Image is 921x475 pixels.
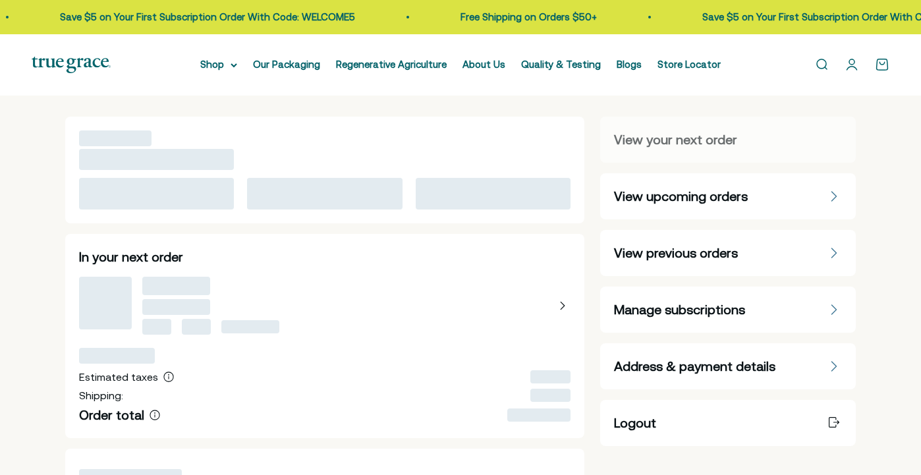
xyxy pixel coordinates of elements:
a: Logout [600,400,856,446]
span: Estimated taxes [79,371,158,383]
span: ‌ [79,277,132,329]
span: Address & payment details [614,357,775,376]
span: View your next order [614,130,737,149]
a: Blogs [617,59,642,70]
span: ‌ [530,370,571,383]
span: ‌ [79,178,234,210]
span: View upcoming orders [614,187,748,206]
span: ‌ [79,149,234,170]
span: ‌ [142,319,171,335]
span: ‌ [530,389,571,402]
a: Our Packaging [253,59,320,70]
span: View previous orders [614,244,738,262]
a: View previous orders [600,230,856,276]
a: Address & payment details [600,343,856,389]
summary: Shop [200,57,237,72]
p: Save $5 on Your First Subscription Order With Code: WELCOME5 [60,9,355,25]
a: Regenerative Agriculture [336,59,447,70]
span: ‌ [416,178,571,210]
span: Shipping: [79,389,123,401]
span: ‌ [79,348,155,364]
a: View your next order [600,117,856,163]
span: ‌ [182,319,211,335]
a: View upcoming orders [600,173,856,219]
a: Quality & Testing [521,59,601,70]
span: ‌ [142,299,210,315]
span: ‌ [221,320,279,333]
a: Store Locator [657,59,721,70]
span: Manage subscriptions [614,300,745,319]
span: ‌ [507,408,571,422]
span: ‌ [142,277,210,295]
a: About Us [462,59,505,70]
a: Manage subscriptions [600,287,856,333]
span: Logout [614,414,656,432]
span: ‌ [79,130,152,146]
a: Free Shipping on Orders $50+ [460,11,597,22]
span: ‌ [247,178,402,210]
h2: In your next order [79,248,571,266]
span: Order total [79,407,144,422]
